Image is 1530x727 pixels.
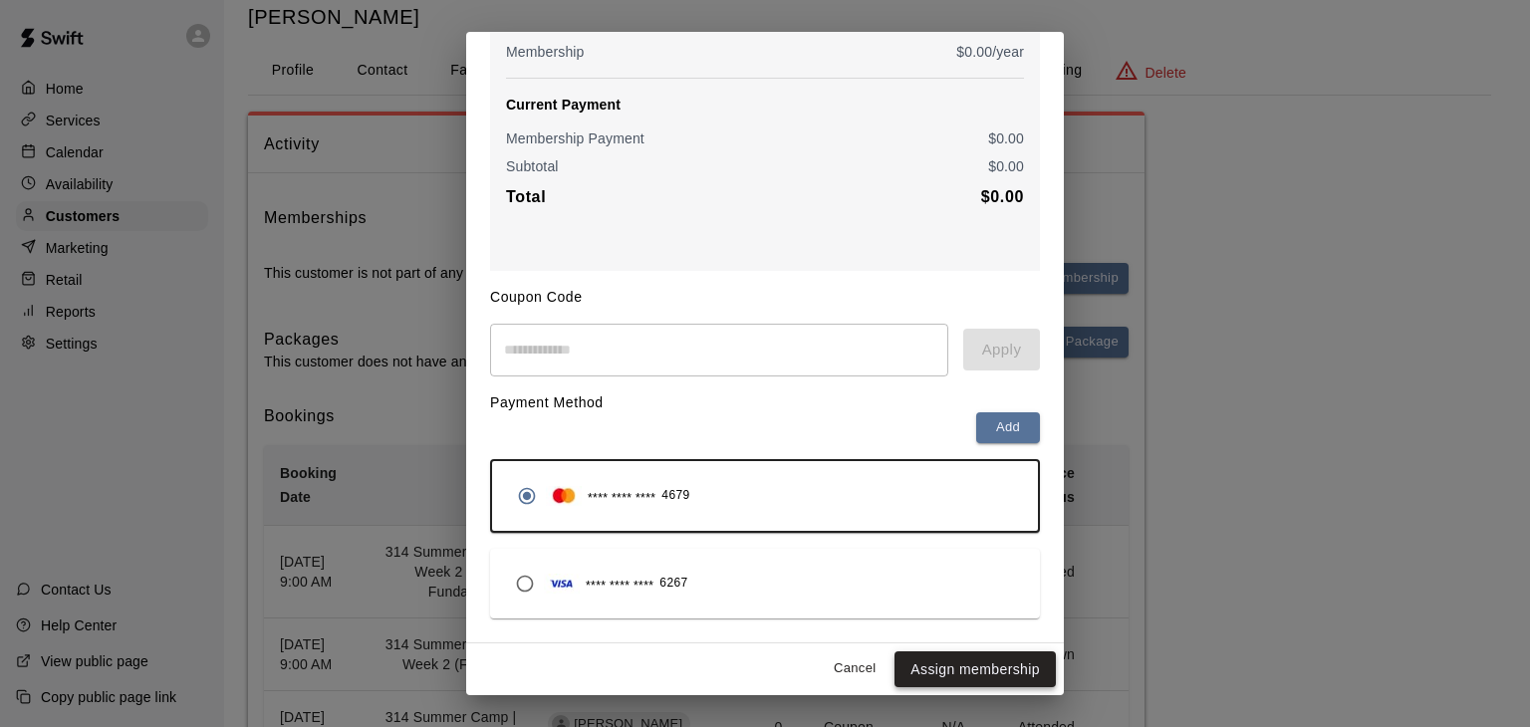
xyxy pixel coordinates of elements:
label: Payment Method [490,394,604,410]
p: Membership [506,42,585,62]
img: Credit card brand logo [544,574,580,594]
button: Cancel [823,653,887,684]
b: Total [506,188,546,205]
span: 4679 [661,486,689,506]
p: Current Payment [506,95,1024,115]
p: Membership Payment [506,128,644,148]
button: Assign membership [894,651,1056,688]
button: Add [976,412,1040,443]
label: Coupon Code [490,289,583,305]
p: $ 0.00 [988,156,1024,176]
p: $ 0.00 [988,128,1024,148]
b: $ 0.00 [981,188,1024,205]
span: 6267 [659,574,687,594]
img: Credit card brand logo [546,486,582,506]
p: $ 0.00 /year [956,42,1024,62]
p: Subtotal [506,156,559,176]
